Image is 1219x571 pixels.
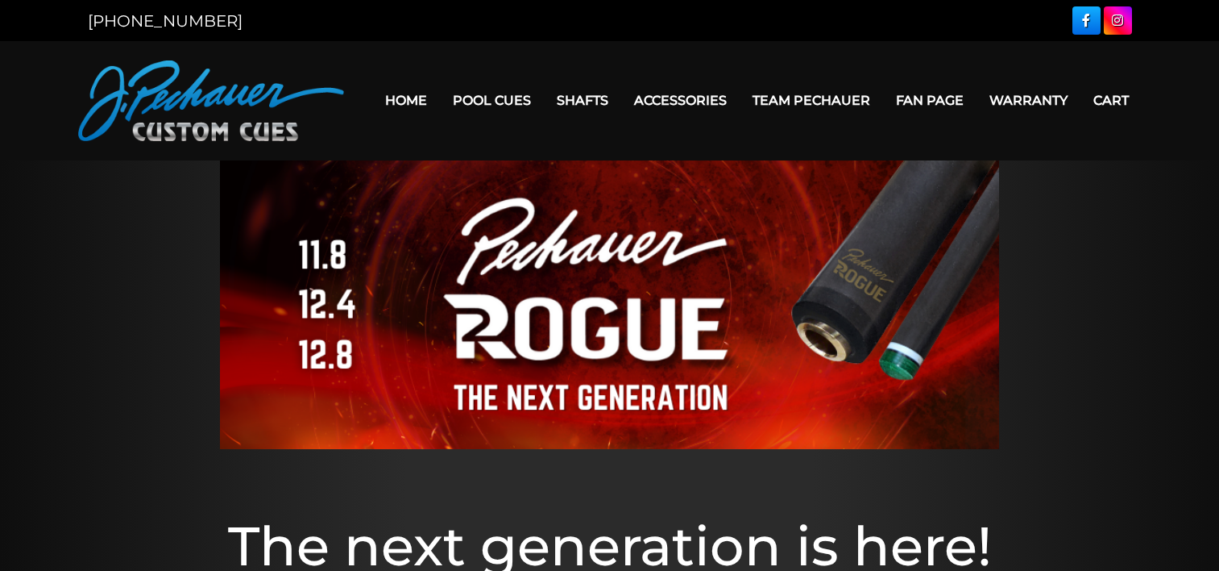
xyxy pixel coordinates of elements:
[976,80,1080,121] a: Warranty
[740,80,883,121] a: Team Pechauer
[78,60,344,141] img: Pechauer Custom Cues
[88,11,243,31] a: [PHONE_NUMBER]
[372,80,440,121] a: Home
[883,80,976,121] a: Fan Page
[621,80,740,121] a: Accessories
[440,80,544,121] a: Pool Cues
[544,80,621,121] a: Shafts
[1080,80,1142,121] a: Cart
